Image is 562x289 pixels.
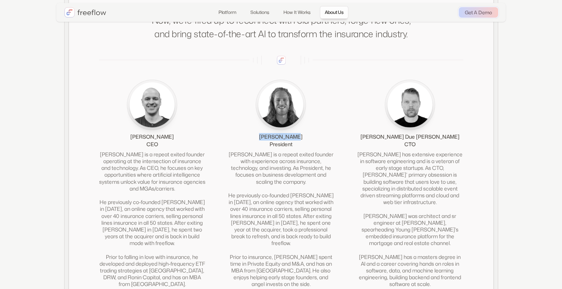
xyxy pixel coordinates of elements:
[259,133,303,141] div: [PERSON_NAME]
[459,7,498,18] a: Get A Demo
[214,6,241,19] a: Platform
[146,141,158,148] div: CEO
[404,141,416,148] div: CTO
[279,6,315,19] a: How It Works
[130,133,174,141] div: [PERSON_NAME]
[246,6,274,19] a: Solutions
[228,151,334,288] div: [PERSON_NAME] is a repeat exited founder with experience across insurance, technology, and invest...
[64,7,106,18] a: home
[270,141,292,148] div: President
[357,151,463,288] div: [PERSON_NAME] has extensive experience in software engineering and is a veteran of early stage st...
[360,133,460,141] div: [PERSON_NAME] Due [PERSON_NAME]
[320,6,348,19] a: About Us
[99,151,205,288] div: [PERSON_NAME] is a repeat exited founder operating at the intersection of insurance and technolog...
